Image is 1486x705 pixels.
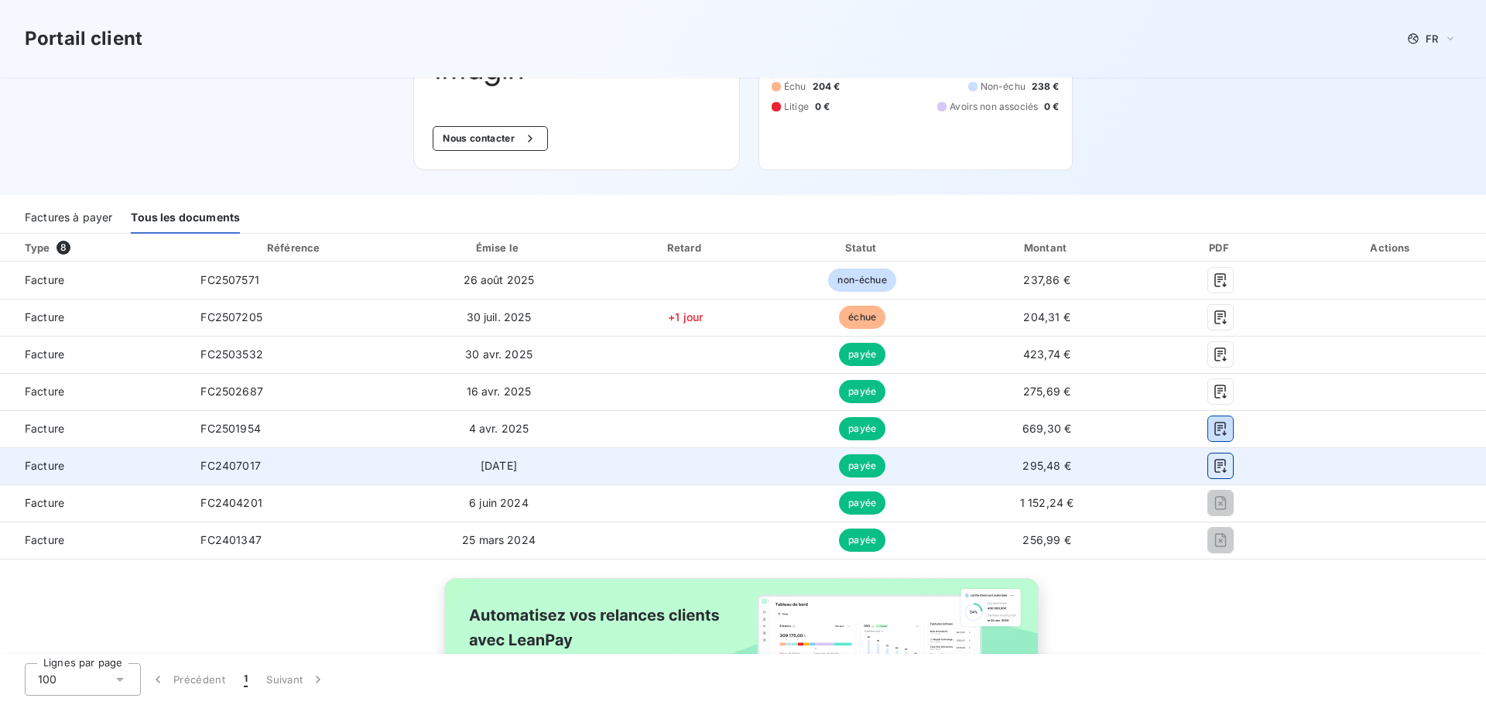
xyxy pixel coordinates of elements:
div: Retard [599,240,772,255]
span: 26 août 2025 [464,273,535,286]
span: Facture [12,421,176,436]
span: Avoirs non associés [950,100,1038,114]
span: non-échue [828,269,895,292]
span: 295,48 € [1022,459,1070,472]
span: Facture [12,458,176,474]
span: 100 [38,672,56,687]
span: 275,69 € [1023,385,1070,398]
span: 669,30 € [1022,422,1071,435]
span: payée [839,343,885,366]
button: Précédent [141,663,235,696]
button: 1 [235,663,257,696]
span: FR [1426,33,1438,45]
span: FC2507571 [200,273,259,286]
span: FC2407017 [200,459,260,472]
span: 204,31 € [1023,310,1070,323]
span: FC2404201 [200,496,262,509]
span: Facture [12,495,176,511]
span: +1 jour [668,310,703,323]
span: Facture [12,347,176,362]
span: Facture [12,384,176,399]
span: 0 € [1044,100,1059,114]
span: 423,74 € [1023,347,1070,361]
span: 30 juil. 2025 [467,310,532,323]
div: Montant [953,240,1141,255]
span: FC2501954 [200,422,260,435]
span: 1 [244,672,248,687]
span: Non-échu [981,80,1025,94]
div: Statut [778,240,947,255]
div: PDF [1147,240,1294,255]
span: payée [839,529,885,552]
span: Facture [12,532,176,548]
span: Litige [784,100,809,114]
span: 238 € [1032,80,1060,94]
span: 237,86 € [1023,273,1070,286]
span: échue [839,306,885,329]
span: 16 avr. 2025 [467,385,532,398]
span: 204 € [813,80,841,94]
button: Suivant [257,663,335,696]
span: 30 avr. 2025 [465,347,532,361]
span: 0 € [815,100,830,114]
div: Tous les documents [131,201,240,234]
span: Facture [12,272,176,288]
div: Actions [1300,240,1483,255]
div: Référence [267,241,320,254]
span: payée [839,380,885,403]
div: Type [15,240,185,255]
span: FC2401347 [200,533,261,546]
span: payée [839,491,885,515]
span: [DATE] [481,459,517,472]
span: 25 mars 2024 [462,533,536,546]
span: Échu [784,80,806,94]
span: 4 avr. 2025 [469,422,529,435]
span: Facture [12,310,176,325]
h3: Portail client [25,25,142,53]
div: Factures à payer [25,201,112,234]
button: Nous contacter [433,126,547,151]
span: 1 152,24 € [1020,496,1074,509]
span: FC2503532 [200,347,262,361]
span: 6 juin 2024 [469,496,529,509]
span: payée [839,454,885,477]
span: 8 [56,241,70,255]
span: 256,99 € [1022,533,1070,546]
div: Émise le [405,240,593,255]
span: FC2502687 [200,385,262,398]
span: payée [839,417,885,440]
span: FC2507205 [200,310,262,323]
